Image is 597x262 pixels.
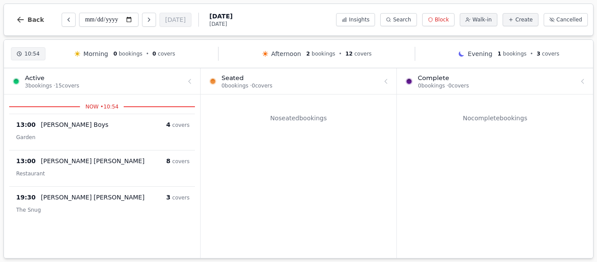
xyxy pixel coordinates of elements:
[339,50,342,57] span: •
[41,193,145,202] p: [PERSON_NAME] [PERSON_NAME]
[312,51,335,57] span: bookings
[542,51,559,57] span: covers
[16,134,35,140] span: Garden
[537,51,540,57] span: 3
[345,51,353,57] span: 12
[16,171,45,177] span: Restaurant
[402,114,588,122] p: No complete bookings
[472,16,492,23] span: Walk-in
[28,17,44,23] span: Back
[336,13,375,26] button: Insights
[119,51,142,57] span: bookings
[544,13,588,26] button: Cancelled
[41,120,109,129] p: [PERSON_NAME] Boys
[515,16,533,23] span: Create
[172,158,190,164] span: covers
[158,51,175,57] span: covers
[166,121,170,128] span: 4
[83,49,108,58] span: Morning
[9,9,51,30] button: Back
[172,195,190,201] span: covers
[62,13,76,27] button: Previous day
[209,21,233,28] span: [DATE]
[16,157,36,165] span: 13:00
[146,50,149,57] span: •
[530,50,533,57] span: •
[80,103,124,110] span: NOW • 10:54
[460,13,497,26] button: Walk-in
[209,12,233,21] span: [DATE]
[114,51,117,57] span: 0
[166,157,170,164] span: 8
[172,122,190,128] span: covers
[206,114,392,122] p: No seated bookings
[422,13,455,26] button: Block
[41,157,145,165] p: [PERSON_NAME] [PERSON_NAME]
[349,16,369,23] span: Insights
[166,194,170,201] span: 3
[435,16,449,23] span: Block
[380,13,417,26] button: Search
[148,195,153,200] svg: Customer message
[503,13,538,26] button: Create
[306,51,310,57] span: 2
[16,207,41,213] span: The Snug
[393,16,411,23] span: Search
[468,49,492,58] span: Evening
[16,120,36,129] span: 13:00
[148,159,153,163] svg: Google booking
[354,51,372,57] span: covers
[498,51,501,57] span: 1
[556,16,582,23] span: Cancelled
[142,13,156,27] button: Next day
[153,51,156,57] span: 0
[503,51,527,57] span: bookings
[271,49,301,58] span: Afternoon
[24,50,40,57] span: 10:54
[16,193,36,202] span: 19:30
[160,13,191,27] button: [DATE]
